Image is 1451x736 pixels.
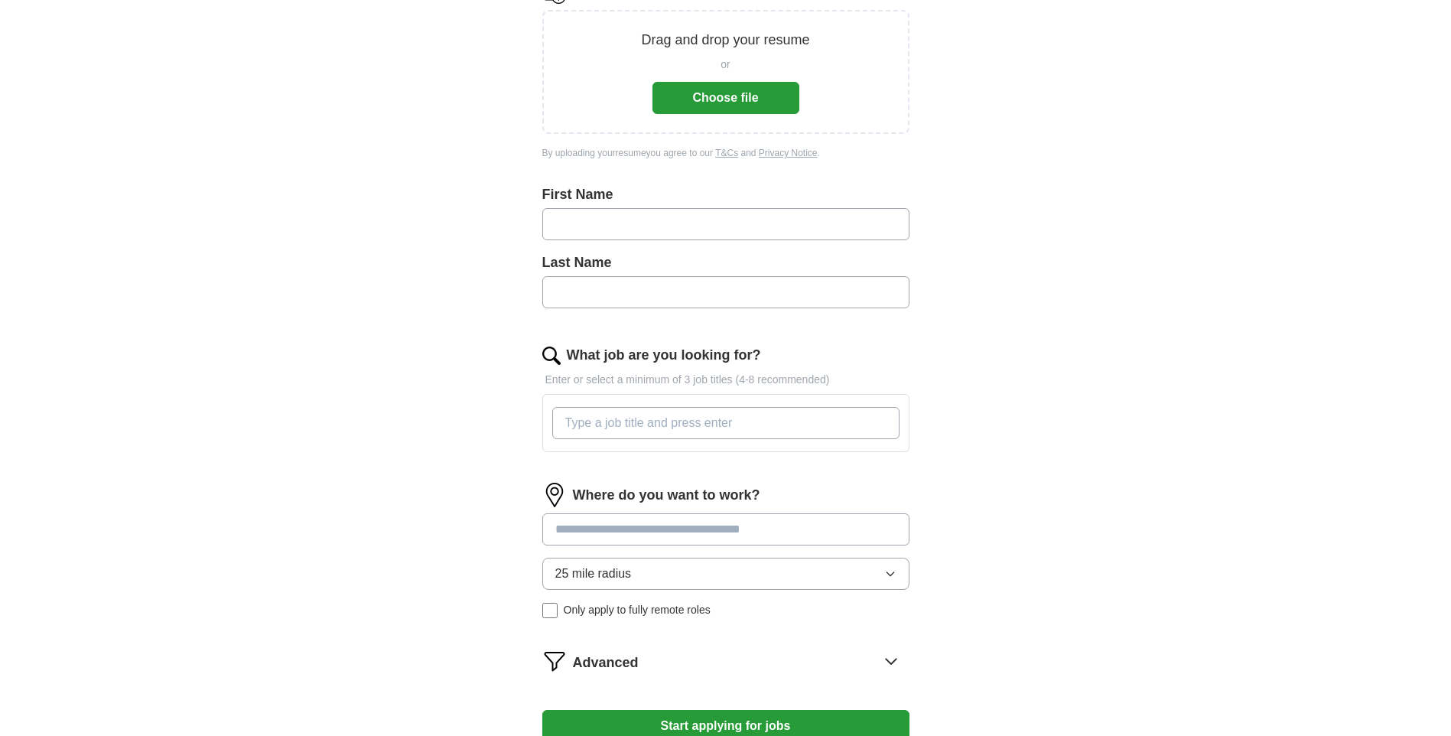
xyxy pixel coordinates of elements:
[573,653,639,673] span: Advanced
[542,603,558,618] input: Only apply to fully remote roles
[715,148,738,158] a: T&Cs
[542,483,567,507] img: location.png
[573,485,760,506] label: Where do you want to work?
[564,602,711,618] span: Only apply to fully remote roles
[542,146,909,160] div: By uploading your resume you agree to our and .
[542,558,909,590] button: 25 mile radius
[552,407,900,439] input: Type a job title and press enter
[542,184,909,205] label: First Name
[542,252,909,273] label: Last Name
[759,148,818,158] a: Privacy Notice
[542,649,567,673] img: filter
[542,372,909,388] p: Enter or select a minimum of 3 job titles (4-8 recommended)
[555,565,632,583] span: 25 mile radius
[567,345,761,366] label: What job are you looking for?
[542,347,561,365] img: search.png
[652,82,799,114] button: Choose file
[721,57,730,73] span: or
[641,30,809,50] p: Drag and drop your resume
